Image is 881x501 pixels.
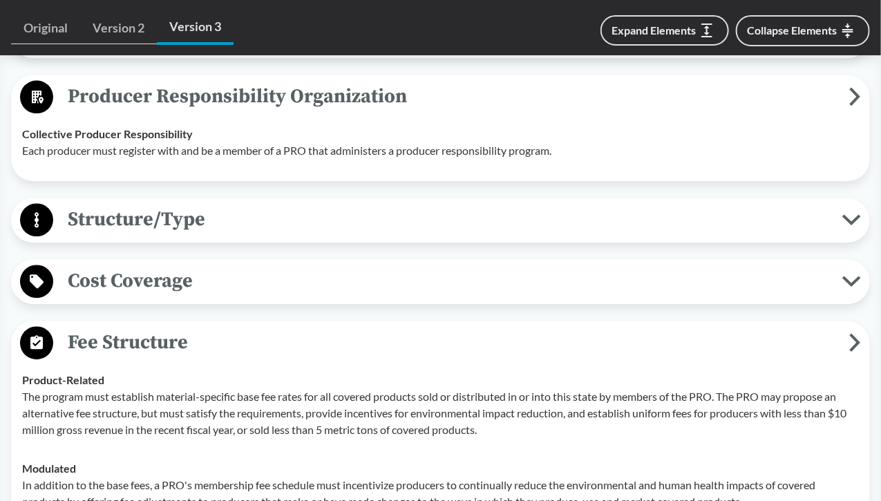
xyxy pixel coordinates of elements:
[736,15,870,46] button: Collapse Elements
[600,15,729,46] button: Expand Elements
[16,264,865,299] button: Cost Coverage
[22,462,76,475] strong: Modulated
[53,204,842,235] span: Structure/Type
[22,373,104,386] strong: Product-Related
[22,127,193,140] strong: Collective Producer Responsibility
[157,11,234,45] a: Version 3
[16,325,865,361] button: Fee Structure
[22,142,859,159] p: Each producer must register with and be a member of a PRO that administers a producer responsibil...
[11,12,80,44] a: Original
[53,327,849,358] span: Fee Structure
[16,79,865,115] button: Producer Responsibility Organization
[80,12,157,44] a: Version 2
[16,202,865,238] button: Structure/Type
[22,388,859,438] p: The program must establish material-specific base fee rates for all covered products sold or dist...
[53,81,849,112] span: Producer Responsibility Organization
[53,265,842,296] span: Cost Coverage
